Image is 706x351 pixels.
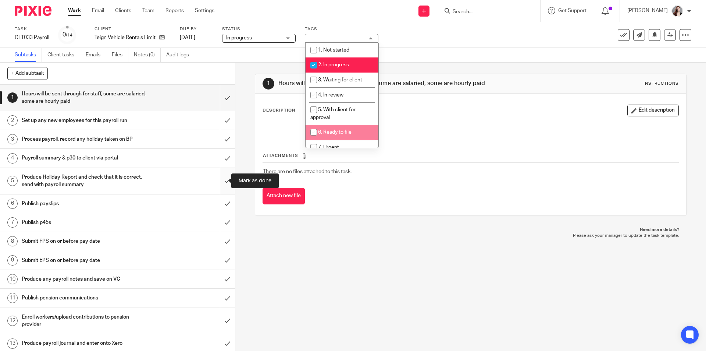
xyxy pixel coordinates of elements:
[112,48,128,62] a: Files
[671,5,683,17] img: High%20Res%20Andrew%20Price%20Accountants%20_Poppy%20Jakes%20Photography-3%20-%20Copy.jpg
[262,227,679,233] p: Need more details?
[22,255,149,266] h1: Submit EPS on or before pay date
[22,88,149,107] h1: Hours will be sent through for staff, some are salaried, some are hourly paid
[22,236,149,247] h1: Submit FPS on or before pay date
[7,92,18,103] div: 1
[318,62,349,67] span: 2. In progress
[15,34,49,41] div: CLT033 Payroll
[165,7,184,14] a: Reports
[7,293,18,303] div: 11
[22,134,149,145] h1: Process payroll, record any holiday taken on BP
[7,217,18,228] div: 7
[452,9,518,15] input: Search
[7,199,18,209] div: 6
[22,292,149,303] h1: Publish pension communications
[22,172,149,190] h1: Produce Holiday Report and check that it is correct, send with payroll summary
[263,108,295,113] p: Description
[66,33,72,37] small: /14
[627,7,668,14] p: [PERSON_NAME]
[180,26,213,32] label: Due by
[92,7,104,14] a: Email
[226,35,252,41] span: In progress
[22,152,149,164] h1: Payroll summary & p30 to client via portal
[263,188,305,204] button: Attach new file
[263,154,298,158] span: Attachments
[68,7,81,14] a: Work
[318,77,362,83] span: 3. Waiting for client
[15,48,42,62] a: Subtasks
[263,169,352,174] span: There are no files attached to this task.
[195,7,214,14] a: Settings
[310,107,356,120] span: 5. With client for approval
[7,153,18,164] div: 4
[47,48,80,62] a: Client tasks
[7,255,18,266] div: 9
[643,81,679,87] div: Instructions
[7,274,18,284] div: 10
[22,312,149,330] h1: Enroll workers/upload contributions to pension provider
[22,338,149,349] h1: Produce payroll journal and enter onto Xero
[7,316,18,326] div: 12
[95,34,156,41] p: Teign Vehicle Rentals Limited
[558,8,586,13] span: Get Support
[7,338,18,349] div: 13
[305,26,378,32] label: Tags
[22,198,149,209] h1: Publish payslips
[318,92,343,98] span: 4. In review
[222,26,296,32] label: Status
[22,115,149,126] h1: Set up any new employees for this payroll run
[278,80,486,87] h1: Hours will be sent through for staff, some are salaried, some are hourly paid
[95,26,171,32] label: Client
[22,274,149,285] h1: Produce any payroll notes and save on VC
[115,7,131,14] a: Clients
[63,31,72,39] div: 0
[7,67,48,80] button: + Add subtask
[318,130,352,135] span: 6. Ready to file
[22,217,149,228] h1: Publish p45s
[86,48,106,62] a: Emails
[262,233,679,239] p: Please ask your manager to update the task template.
[15,26,49,32] label: Task
[7,134,18,144] div: 3
[180,35,195,40] span: [DATE]
[7,115,18,126] div: 2
[7,176,18,186] div: 5
[627,105,679,116] button: Edit description
[7,236,18,246] div: 8
[134,48,161,62] a: Notes (0)
[142,7,154,14] a: Team
[318,145,339,150] span: 7. Urgent
[318,48,349,53] span: 1. Not started
[263,78,274,89] div: 1
[166,48,195,62] a: Audit logs
[15,6,51,16] img: Pixie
